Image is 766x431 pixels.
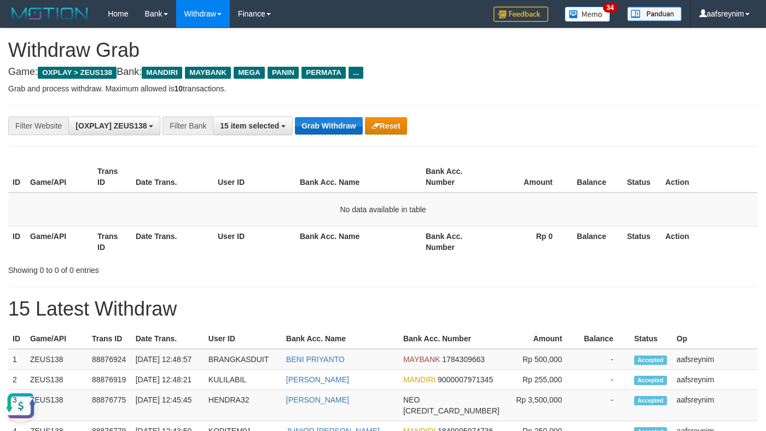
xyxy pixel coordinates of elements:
[421,226,489,257] th: Bank Acc. Number
[569,161,623,193] th: Balance
[403,355,440,364] span: MAYBANK
[442,355,485,364] span: Copy 1784309663 to clipboard
[349,67,363,79] span: ...
[8,83,758,94] p: Grab and process withdraw. Maximum allowed is transactions.
[578,390,630,421] td: -
[204,370,282,390] td: KULILABIL
[204,329,282,349] th: User ID
[569,226,623,257] th: Balance
[634,396,667,405] span: Accepted
[627,7,682,21] img: panduan.png
[26,226,93,257] th: Game/API
[76,121,147,130] span: [OXPLAY] ZEUS138
[8,226,26,257] th: ID
[8,329,26,349] th: ID
[403,375,436,384] span: MANDIRI
[93,226,131,257] th: Trans ID
[8,161,26,193] th: ID
[504,329,579,349] th: Amount
[142,67,182,79] span: MANDIRI
[295,117,362,135] button: Grab Withdraw
[578,349,630,370] td: -
[623,226,661,257] th: Status
[623,161,661,193] th: Status
[504,370,579,390] td: Rp 255,000
[403,406,500,415] span: Copy 5859457105823572 to clipboard
[268,67,299,79] span: PANIN
[286,375,349,384] a: [PERSON_NAME]
[8,39,758,61] h1: Withdraw Grab
[578,329,630,349] th: Balance
[204,390,282,421] td: HENDRA32
[578,370,630,390] td: -
[8,117,68,135] div: Filter Website
[131,390,204,421] td: [DATE] 12:45:45
[403,395,420,404] span: NEO
[163,117,213,135] div: Filter Bank
[438,375,493,384] span: Copy 9000007971345 to clipboard
[213,117,293,135] button: 15 item selected
[234,67,265,79] span: MEGA
[88,329,131,349] th: Trans ID
[213,226,295,257] th: User ID
[672,329,758,349] th: Op
[494,7,548,22] img: Feedback.jpg
[68,117,160,135] button: [OXPLAY] ZEUS138
[174,84,183,93] strong: 10
[26,390,88,421] td: ZEUS138
[26,161,93,193] th: Game/API
[295,226,421,257] th: Bank Acc. Name
[8,67,758,78] h4: Game: Bank:
[603,3,618,13] span: 34
[565,7,611,22] img: Button%20Memo.svg
[661,161,758,193] th: Action
[672,349,758,370] td: aafsreynim
[88,349,131,370] td: 88876924
[131,226,213,257] th: Date Trans.
[220,121,279,130] span: 15 item selected
[399,329,504,349] th: Bank Acc. Number
[286,355,345,364] a: BENI PRIYANTO
[634,356,667,365] span: Accepted
[26,349,88,370] td: ZEUS138
[489,226,569,257] th: Rp 0
[88,370,131,390] td: 88876919
[88,390,131,421] td: 88876775
[213,161,295,193] th: User ID
[634,376,667,385] span: Accepted
[8,5,91,22] img: MOTION_logo.png
[286,395,349,404] a: [PERSON_NAME]
[489,161,569,193] th: Amount
[282,329,399,349] th: Bank Acc. Name
[630,329,672,349] th: Status
[131,161,213,193] th: Date Trans.
[661,226,758,257] th: Action
[38,67,117,79] span: OXPLAY > ZEUS138
[131,329,204,349] th: Date Trans.
[131,349,204,370] td: [DATE] 12:48:57
[295,161,421,193] th: Bank Acc. Name
[8,298,758,320] h1: 15 Latest Withdraw
[8,370,26,390] td: 2
[421,161,489,193] th: Bank Acc. Number
[26,370,88,390] td: ZEUS138
[8,193,758,226] td: No data available in table
[185,67,231,79] span: MAYBANK
[204,349,282,370] td: BRANGKASDUIT
[8,349,26,370] td: 1
[8,260,311,276] div: Showing 0 to 0 of 0 entries
[672,370,758,390] td: aafsreynim
[4,4,37,37] button: Open LiveChat chat widget
[26,329,88,349] th: Game/API
[504,390,579,421] td: Rp 3,500,000
[365,117,407,135] button: Reset
[93,161,131,193] th: Trans ID
[131,370,204,390] td: [DATE] 12:48:21
[672,390,758,421] td: aafsreynim
[504,349,579,370] td: Rp 500,000
[301,67,346,79] span: PERMATA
